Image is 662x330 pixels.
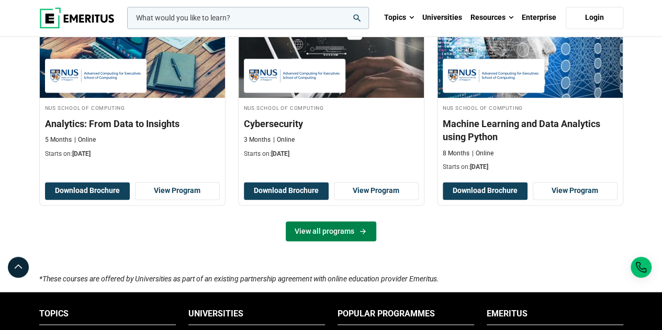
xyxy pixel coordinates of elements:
[443,117,618,143] h3: Machine Learning and Data Analytics using Python
[566,7,623,29] a: Login
[443,103,618,112] h4: NUS School of Computing
[72,150,91,157] span: [DATE]
[127,7,369,29] input: woocommerce-product-search-field-0
[244,182,329,200] button: Download Brochure
[45,117,220,130] h3: Analytics: From Data to Insights
[334,182,419,200] a: View Program
[470,163,488,170] span: [DATE]
[472,149,493,158] p: Online
[533,182,618,200] a: View Program
[448,64,539,87] img: NUS School of Computing
[244,103,419,112] h4: NUS School of Computing
[50,64,141,87] img: NUS School of Computing
[443,163,618,172] p: Starts on:
[45,150,220,158] p: Starts on:
[443,182,528,200] button: Download Brochure
[244,135,271,144] p: 3 Months
[244,117,419,130] h3: Cybersecurity
[286,221,376,241] a: View all programs
[45,103,220,112] h4: NUS School of Computing
[244,150,419,158] p: Starts on:
[443,149,469,158] p: 8 Months
[74,135,96,144] p: Online
[273,135,295,144] p: Online
[45,135,72,144] p: 5 Months
[45,182,130,200] button: Download Brochure
[249,64,340,87] img: NUS School of Computing
[39,274,439,282] i: *These courses are offered by Universities as part of an existing partnership agreement with onli...
[271,150,289,157] span: [DATE]
[135,182,220,200] a: View Program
